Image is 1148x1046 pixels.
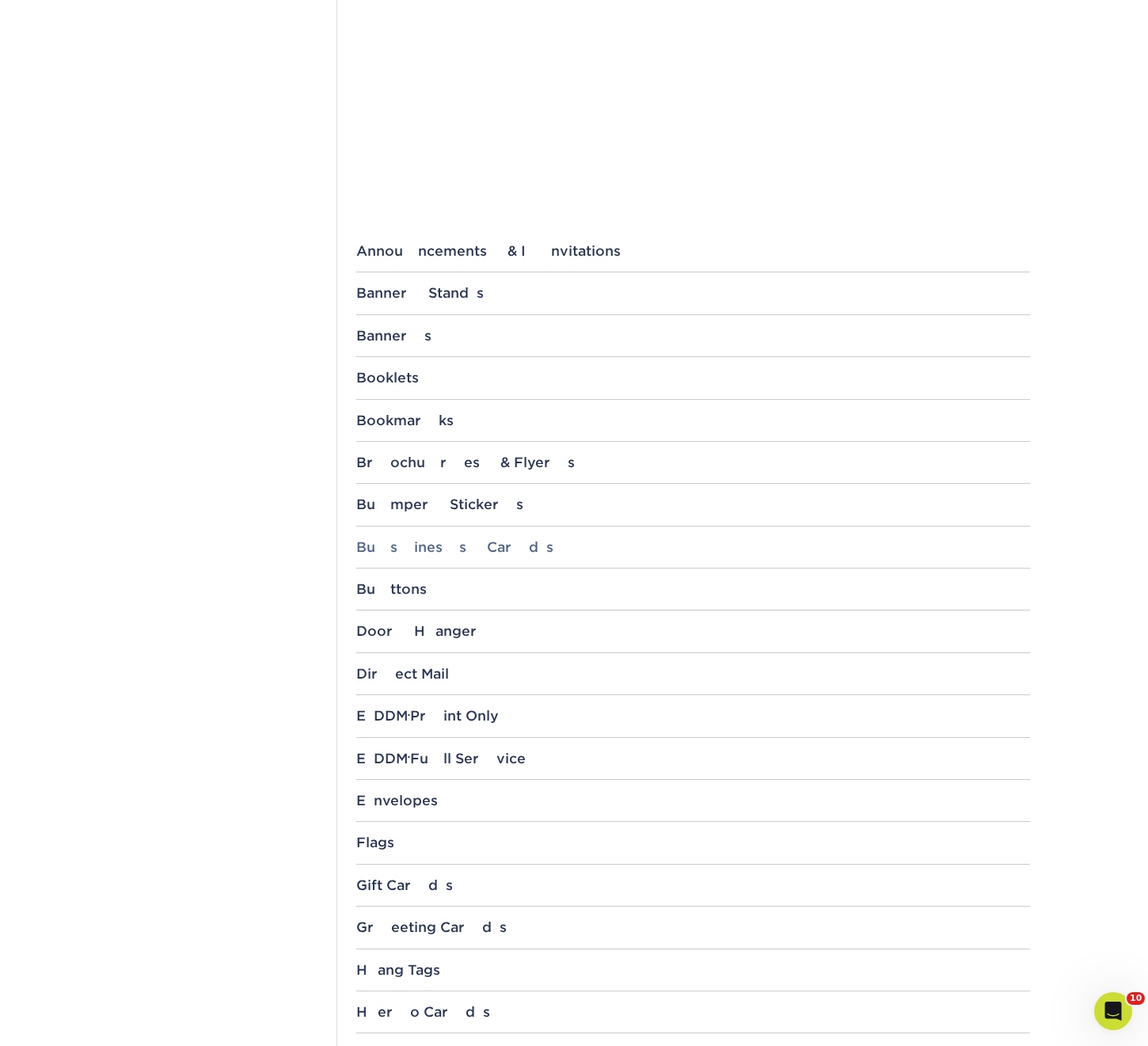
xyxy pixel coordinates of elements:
div: EDDM Print Only [356,708,1030,724]
div: Direct Mail [356,666,1030,682]
iframe: Intercom live chat [1094,992,1132,1030]
div: Banners [356,328,1030,344]
div: Buttons [356,581,1030,597]
small: ® [408,713,410,720]
div: Gift Cards [356,877,1030,893]
div: Banner Stands [356,285,1030,301]
div: Business Cards [356,539,1030,555]
div: Envelopes [356,793,1030,808]
div: Bookmarks [356,413,1030,428]
div: Announcements & Invitations [356,243,1030,259]
span: 10 [1127,992,1145,1005]
small: ® [408,755,410,762]
div: Flags [356,835,1030,850]
div: Bumper Stickers [356,496,1030,512]
div: EDDM Full Service [356,751,1030,766]
div: Door Hanger [356,623,1030,639]
div: Hang Tags [356,962,1030,978]
div: Hero Cards [356,1004,1030,1020]
div: Brochures & Flyers [356,455,1030,470]
div: Booklets [356,370,1030,386]
div: Greeting Cards [356,919,1030,935]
